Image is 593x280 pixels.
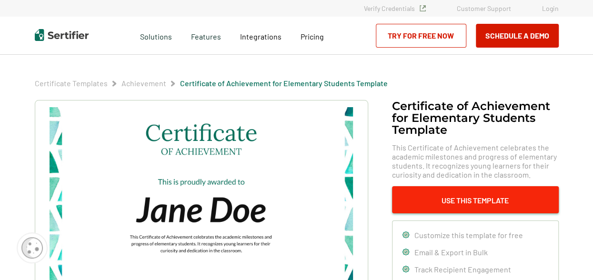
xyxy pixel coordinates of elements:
a: Integrations [240,30,281,41]
a: Login [542,4,559,12]
span: Solutions [140,30,172,41]
img: Verified [420,5,426,11]
img: Cookie Popup Icon [21,237,43,259]
img: Sertifier | Digital Credentialing Platform [35,29,89,41]
a: Achievement [121,79,166,88]
a: Verify Credentials [364,4,426,12]
a: Certificate of Achievement for Elementary Students Template [180,79,388,88]
a: Pricing [301,30,324,41]
span: Integrations [240,32,281,41]
span: Customize this template for free [414,230,523,240]
iframe: Chat Widget [545,234,593,280]
a: Certificate Templates [35,79,108,88]
a: Try for Free Now [376,24,466,48]
span: This Certificate of Achievement celebrates the academic milestones and progress of elementary stu... [392,143,559,179]
div: Breadcrumb [35,79,388,88]
button: Use This Template [392,186,559,213]
button: Schedule a Demo [476,24,559,48]
span: Email & Export in Bulk [414,248,488,257]
a: Customer Support [457,4,511,12]
span: Features [191,30,221,41]
span: Track Recipient Engagement [414,265,511,274]
span: Pricing [301,32,324,41]
h1: Certificate of Achievement for Elementary Students Template [392,100,559,136]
